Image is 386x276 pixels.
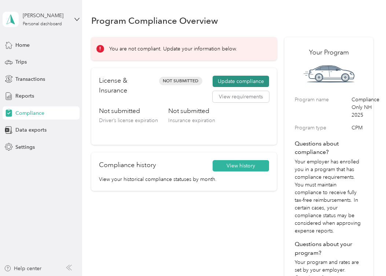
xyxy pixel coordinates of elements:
[15,58,27,66] span: Trips
[295,240,363,257] h4: Questions about your program?
[99,175,269,183] p: View your historical compliance statuses by month.
[352,124,379,132] span: CPM
[295,124,349,132] label: Program type
[213,76,269,87] button: Update compliance
[15,109,44,117] span: Compliance
[168,106,215,116] h3: Not submitted
[15,126,47,134] span: Data exports
[99,106,158,116] h3: Not submitted
[213,91,269,103] button: View requirements
[23,22,62,26] div: Personal dashboard
[15,92,34,100] span: Reports
[15,41,30,49] span: Home
[295,158,363,235] p: Your employer has enrolled you in a program that has compliance requirements. You must maintain c...
[4,265,41,272] button: Help center
[295,139,363,157] h4: Questions about compliance?
[99,117,158,124] span: Driver’s license expiration
[15,75,45,83] span: Transactions
[23,12,69,19] div: [PERSON_NAME]
[99,76,149,95] h2: License & Insurance
[99,160,156,170] h2: Compliance history
[345,235,386,276] iframe: Everlance-gr Chat Button Frame
[168,117,215,124] span: Insurance expiration
[295,96,349,119] label: Program name
[159,77,202,85] span: Not Submitted
[15,143,35,151] span: Settings
[352,96,379,119] span: Compliance Only NH 2025
[295,48,363,57] h2: Your Program
[109,45,237,53] p: You are not compliant. Update your information below.
[91,17,218,24] h1: Program Compliance Overview
[213,160,269,172] button: View history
